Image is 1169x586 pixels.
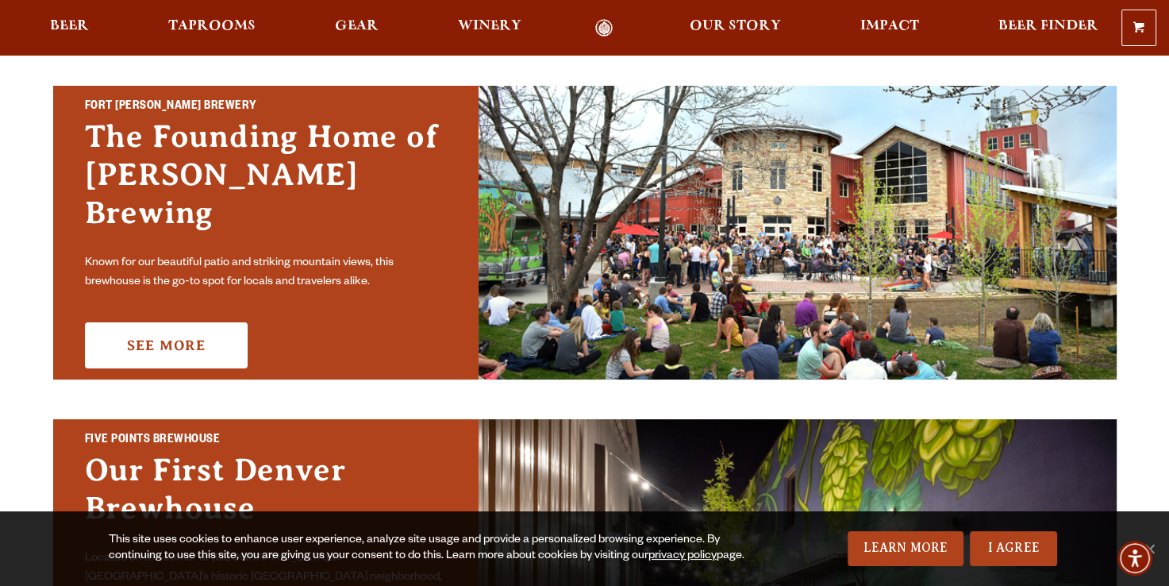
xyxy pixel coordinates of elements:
span: Winery [458,20,521,33]
span: Our Story [690,20,781,33]
a: I Agree [970,531,1057,566]
h2: Five Points Brewhouse [85,430,447,451]
a: Winery [448,19,532,37]
span: Beer [50,20,89,33]
span: Impact [860,20,919,33]
img: Fort Collins Brewery & Taproom' [479,86,1117,380]
h3: Our First Denver Brewhouse [85,451,447,543]
div: This site uses cookies to enhance user experience, analyze site usage and provide a personalized ... [109,533,763,565]
div: Accessibility Menu [1117,541,1152,576]
a: Learn More [848,531,964,566]
a: Gear [325,19,389,37]
a: Impact [850,19,929,37]
a: Odell Home [574,19,633,37]
a: Beer [40,19,99,37]
a: See More [85,322,248,368]
span: Gear [335,20,379,33]
a: Taprooms [158,19,266,37]
a: Our Story [679,19,791,37]
h2: Fort [PERSON_NAME] Brewery [85,97,447,118]
span: Beer Finder [998,20,1098,33]
h3: The Founding Home of [PERSON_NAME] Brewing [85,118,447,248]
span: Taprooms [168,20,256,33]
a: privacy policy [648,550,717,563]
a: Beer Finder [988,19,1109,37]
p: Known for our beautiful patio and striking mountain views, this brewhouse is the go-to spot for l... [85,254,447,292]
